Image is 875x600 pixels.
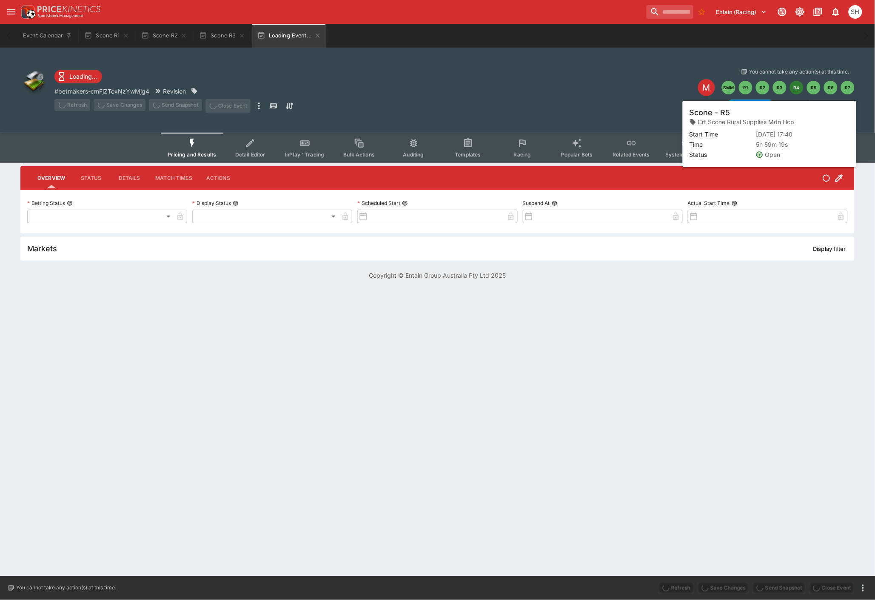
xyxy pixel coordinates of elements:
[711,5,772,19] button: Select Tenant
[784,102,806,111] p: Override
[285,151,324,158] span: InPlay™ Trading
[194,24,250,48] button: Scone R3
[773,81,787,94] button: R3
[841,81,855,94] button: R7
[27,199,65,207] p: Betting Status
[665,151,707,158] span: System Controls
[343,151,375,158] span: Bulk Actions
[698,79,715,96] div: Edit Meeting
[3,4,19,20] button: open drawer
[722,81,735,94] button: SMM
[807,81,821,94] button: R5
[72,168,110,188] button: Status
[849,5,862,19] div: Scott Hunt
[688,199,730,207] p: Actual Start Time
[357,199,400,207] p: Scheduled Start
[613,151,650,158] span: Related Events
[136,24,192,48] button: Scone R2
[79,24,134,48] button: Scone R1
[790,81,804,94] button: R4
[647,5,693,19] input: search
[808,242,851,256] button: Display filter
[20,68,48,95] img: other.png
[722,81,855,94] nav: pagination navigation
[824,102,851,111] p: Auto-Save
[254,99,264,113] button: more
[69,72,97,81] p: Loading...
[730,100,855,113] div: Start From
[163,87,186,96] p: Revision
[828,4,844,20] button: Notifications
[37,6,100,12] img: PriceKinetics
[161,133,714,163] div: Event type filters
[19,3,36,20] img: PriceKinetics Logo
[824,81,838,94] button: R6
[16,584,116,592] p: You cannot take any action(s) at this time.
[18,24,77,48] button: Event Calendar
[750,68,849,76] p: You cannot take any action(s) at this time.
[235,151,265,158] span: Detail Editor
[739,81,752,94] button: R1
[168,151,216,158] span: Pricing and Results
[110,168,148,188] button: Details
[756,81,770,94] button: R2
[192,199,231,207] p: Display Status
[252,24,327,48] button: Loading Event...
[403,151,424,158] span: Auditing
[37,14,83,18] img: Sportsbook Management
[810,4,826,20] button: Documentation
[148,168,199,188] button: Match Times
[775,4,790,20] button: Connected to PK
[846,3,865,21] button: Scott Hunt
[27,244,57,253] h5: Markets
[561,151,593,158] span: Popular Bets
[455,151,481,158] span: Templates
[695,5,709,19] button: No Bookmarks
[523,199,550,207] p: Suspend At
[199,168,237,188] button: Actions
[744,102,767,111] p: Overtype
[31,168,72,188] button: Overview
[514,151,531,158] span: Racing
[792,4,808,20] button: Toggle light/dark mode
[54,87,149,96] p: Copy To Clipboard
[858,583,868,593] button: more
